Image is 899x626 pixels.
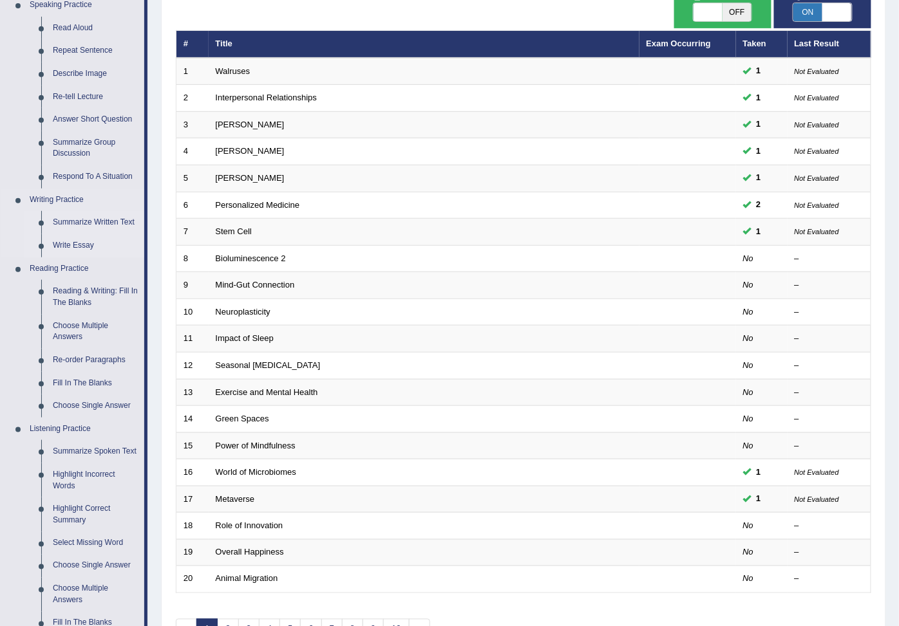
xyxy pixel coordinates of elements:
[176,459,209,486] td: 16
[752,145,766,158] span: You can still take this question
[795,174,839,182] small: Not Evaluated
[47,532,144,555] a: Select Missing Word
[795,547,864,559] div: –
[793,3,822,21] span: ON
[47,394,144,418] a: Choose Single Answer
[743,387,754,397] em: No
[176,539,209,566] td: 19
[176,406,209,433] td: 14
[736,31,788,58] th: Taken
[47,497,144,531] a: Highlight Correct Summary
[216,548,284,557] a: Overall Happiness
[795,121,839,129] small: Not Evaluated
[743,333,754,343] em: No
[209,31,639,58] th: Title
[795,413,864,425] div: –
[216,280,295,290] a: Mind-Gut Connection
[176,379,209,406] td: 13
[176,513,209,540] td: 18
[851,3,880,21] span: OFF
[752,64,766,78] span: You can still take this question
[47,86,144,109] a: Re-tell Lecture
[743,520,754,530] em: No
[176,192,209,219] td: 6
[743,360,754,370] em: No
[47,131,144,165] a: Summarize Group Discussion
[743,574,754,584] em: No
[752,198,766,212] span: You can still take this question
[795,495,839,503] small: Not Evaluated
[176,272,209,299] td: 9
[795,306,864,318] div: –
[47,62,144,86] a: Describe Image
[743,441,754,450] em: No
[47,39,144,62] a: Repeat Sentence
[216,173,285,183] a: [PERSON_NAME]
[176,85,209,112] td: 2
[647,39,711,48] a: Exam Occurring
[216,574,278,584] a: Animal Migration
[216,333,274,343] a: Impact of Sleep
[47,211,144,234] a: Summarize Written Text
[176,352,209,379] td: 12
[47,578,144,612] a: Choose Multiple Answers
[795,440,864,452] div: –
[176,486,209,513] td: 17
[176,566,209,593] td: 20
[216,520,283,530] a: Role of Innovation
[176,31,209,58] th: #
[176,138,209,165] td: 4
[752,91,766,105] span: You can still take this question
[795,279,864,291] div: –
[752,225,766,239] span: You can still take this question
[216,307,270,317] a: Neuroplasticity
[795,94,839,102] small: Not Evaluated
[795,360,864,372] div: –
[752,492,766,506] span: You can still take this question
[216,467,296,477] a: World of Microbiomes
[47,234,144,257] a: Write Essay
[743,548,754,557] em: No
[216,387,318,397] a: Exercise and Mental Health
[47,463,144,497] a: Highlight Incorrect Words
[795,68,839,75] small: Not Evaluated
[47,372,144,395] a: Fill In The Blanks
[176,111,209,138] td: 3
[752,466,766,479] span: You can still take this question
[216,200,300,210] a: Personalized Medicine
[47,349,144,372] a: Re-order Paragraphs
[788,31,871,58] th: Last Result
[47,315,144,349] a: Choose Multiple Answers
[24,418,144,441] a: Listening Practice
[795,573,864,585] div: –
[743,280,754,290] em: No
[216,494,255,504] a: Metaverse
[795,520,864,532] div: –
[176,326,209,353] td: 11
[216,253,286,263] a: Bioluminescence 2
[795,253,864,265] div: –
[176,165,209,192] td: 5
[24,189,144,212] a: Writing Practice
[795,228,839,235] small: Not Evaluated
[752,171,766,185] span: You can still take this question
[723,3,752,21] span: OFF
[176,432,209,459] td: 15
[216,146,285,156] a: [PERSON_NAME]
[795,387,864,399] div: –
[743,307,754,317] em: No
[216,226,252,236] a: Stem Cell
[216,414,269,423] a: Green Spaces
[216,360,321,370] a: Seasonal [MEDICAL_DATA]
[743,414,754,423] em: No
[176,245,209,272] td: 8
[216,93,317,102] a: Interpersonal Relationships
[752,118,766,131] span: You can still take this question
[24,257,144,281] a: Reading Practice
[176,58,209,85] td: 1
[47,555,144,578] a: Choose Single Answer
[47,440,144,463] a: Summarize Spoken Text
[216,66,251,76] a: Walruses
[795,147,839,155] small: Not Evaluated
[176,219,209,246] td: 7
